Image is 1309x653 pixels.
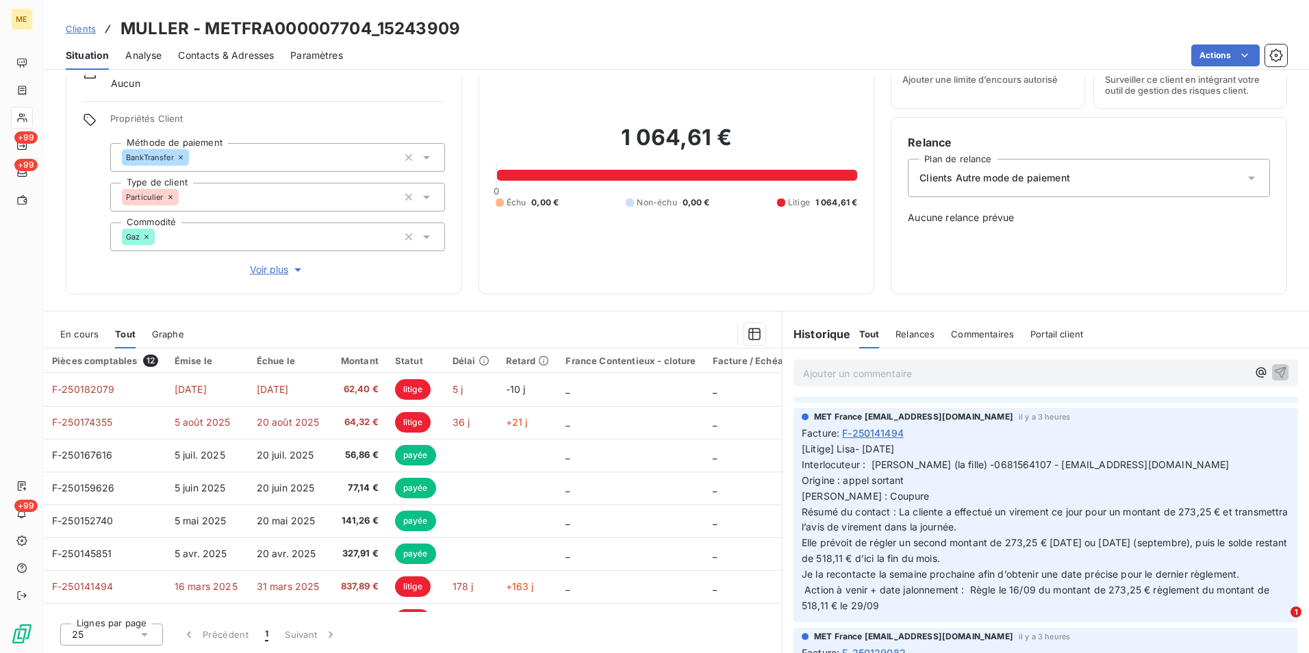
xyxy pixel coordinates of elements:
[1191,44,1260,66] button: Actions
[815,196,858,209] span: 1 064,61 €
[174,620,257,649] button: Précédent
[531,196,559,209] span: 0,00 €
[395,511,436,531] span: payée
[506,416,528,428] span: +21 j
[1019,632,1070,641] span: il y a 3 heures
[115,329,136,340] span: Tout
[175,449,225,461] span: 5 juil. 2025
[453,416,470,428] span: 36 j
[175,355,240,366] div: Émise le
[110,262,445,277] button: Voir plus
[257,548,316,559] span: 20 avr. 2025
[257,355,320,366] div: Échue le
[713,355,806,366] div: Facture / Echéancier
[395,445,436,465] span: payée
[110,113,445,132] span: Propriétés Client
[565,449,570,461] span: _
[565,416,570,428] span: _
[1019,413,1070,421] span: il y a 3 heures
[713,548,717,559] span: _
[713,449,717,461] span: _
[713,416,717,428] span: _
[175,482,226,494] span: 5 juin 2025
[143,355,158,367] span: 12
[66,23,96,34] span: Clients
[257,383,289,395] span: [DATE]
[175,383,207,395] span: [DATE]
[565,355,696,366] div: France Contentieux - cloture
[179,191,190,203] input: Ajouter une valeur
[395,609,431,630] span: litige
[395,576,431,597] span: litige
[951,329,1014,340] span: Commentaires
[1262,606,1295,639] iframe: Intercom live chat
[494,185,499,196] span: 0
[1030,329,1083,340] span: Portail client
[175,515,227,526] span: 5 mai 2025
[506,580,534,592] span: +163 j
[783,326,851,342] h6: Historique
[506,355,550,366] div: Retard
[507,196,526,209] span: Échu
[250,263,305,277] span: Voir plus
[257,580,320,592] span: 31 mars 2025
[175,548,227,559] span: 5 avr. 2025
[496,124,858,165] h2: 1 064,61 €
[802,426,839,440] span: Facture :
[66,22,96,36] a: Clients
[337,383,379,396] span: 62,40 €
[52,515,114,526] span: F-250152740
[52,449,113,461] span: F-250167616
[52,548,112,559] span: F-250145851
[842,426,904,440] span: F-250141494
[152,329,184,340] span: Graphe
[337,514,379,528] span: 141,26 €
[859,329,880,340] span: Tout
[189,151,200,164] input: Ajouter une valeur
[290,49,343,62] span: Paramètres
[683,196,710,209] span: 0,00 €
[506,383,526,395] span: -10 j
[14,131,38,144] span: +99
[155,231,166,243] input: Ajouter une valeur
[565,383,570,395] span: _
[265,628,268,641] span: 1
[1291,606,1301,617] span: 1
[908,134,1270,151] h6: Relance
[175,416,231,428] span: 5 août 2025
[814,630,1013,643] span: MET France [EMAIL_ADDRESS][DOMAIN_NAME]
[565,580,570,592] span: _
[395,379,431,400] span: litige
[565,515,570,526] span: _
[565,482,570,494] span: _
[565,548,570,559] span: _
[126,193,164,201] span: Particulier
[713,580,717,592] span: _
[814,411,1013,423] span: MET France [EMAIL_ADDRESS][DOMAIN_NAME]
[52,580,114,592] span: F-250141494
[895,329,935,340] span: Relances
[919,171,1070,185] span: Clients Autre mode de paiement
[337,355,379,366] div: Montant
[52,355,158,367] div: Pièces comptables
[902,74,1058,85] span: Ajouter une limite d’encours autorisé
[125,49,162,62] span: Analyse
[126,233,140,241] span: Gaz
[120,16,460,41] h3: MULLER - METFRA000007704_15243909
[257,482,315,494] span: 20 juin 2025
[178,49,274,62] span: Contacts & Adresses
[175,580,238,592] span: 16 mars 2025
[337,481,379,495] span: 77,14 €
[52,383,115,395] span: F-250182079
[713,383,717,395] span: _
[72,628,84,641] span: 25
[126,153,174,162] span: BankTransfer
[14,500,38,512] span: +99
[453,383,463,395] span: 5 j
[453,355,490,366] div: Délai
[257,515,316,526] span: 20 mai 2025
[788,196,810,209] span: Litige
[111,77,140,90] span: Aucun
[257,620,277,649] button: 1
[14,159,38,171] span: +99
